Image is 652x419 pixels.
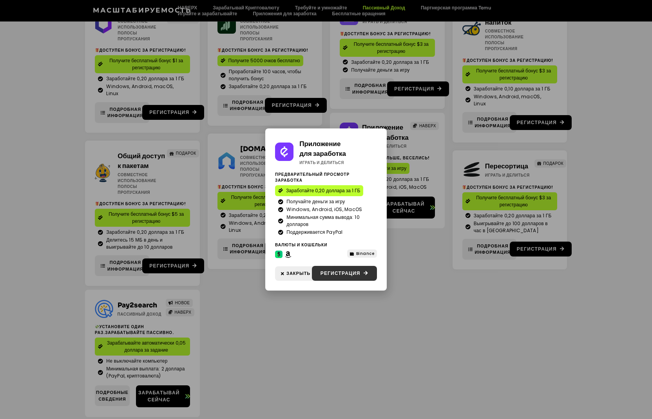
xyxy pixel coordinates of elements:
a: Регистрация [312,266,377,281]
ya-tr-span: Регистрация [321,270,360,276]
ya-tr-span: Windows, Android, iOS, MacOS [286,206,362,213]
ya-tr-span: Заработайте 0,20 доллара за 1 ГБ [286,187,360,194]
ya-tr-span: Получайте деньги за игру [286,198,345,205]
ya-tr-span: Binance [356,251,375,256]
ya-tr-span: Предварительный просмотр заработка [275,172,350,183]
ya-tr-span: Поддерживается PayPal [286,229,342,235]
a: Binance [347,249,377,258]
ya-tr-span: Валюты и кошельки [275,242,327,248]
a: Приложение для заработка [299,140,346,158]
ya-tr-span: Играть и делиться [299,160,344,166]
ya-tr-span: Минимальная сумма вывода: 10 долларов [286,214,360,228]
a: Закрыть [275,266,316,281]
a: Заработайте 0,20 доллара за 1 ГБ [275,185,363,196]
span: Закрыть [286,270,310,277]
